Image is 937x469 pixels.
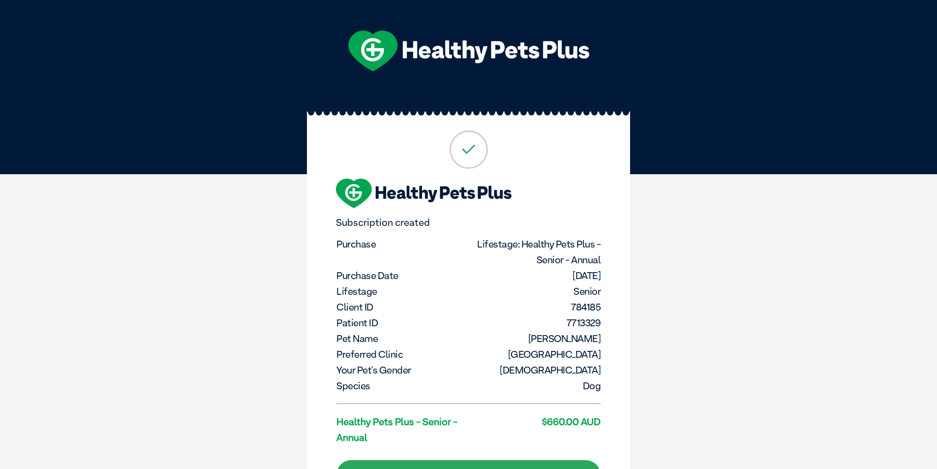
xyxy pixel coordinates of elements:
dd: [DATE] [470,268,601,283]
dt: Client ID [336,299,468,315]
dd: 784185 [470,299,601,315]
dd: [GEOGRAPHIC_DATA] [470,346,601,362]
dt: Healthy Pets Plus - Senior - Annual [336,414,468,445]
dt: Your pet's gender [336,362,468,378]
p: Subscription created [336,217,601,228]
dd: $660.00 AUD [470,414,601,430]
dd: Senior [470,283,601,299]
dt: Patient ID [336,315,468,331]
dt: Purchase [336,236,468,252]
img: hpp-logo-landscape-green-white.png [348,31,589,71]
dt: Purchase Date [336,268,468,283]
dt: Preferred Clinic [336,346,468,362]
dd: Dog [470,378,601,394]
dt: Species [336,378,468,394]
dd: 7713329 [470,315,601,331]
dd: [PERSON_NAME] [470,331,601,346]
dd: [DEMOGRAPHIC_DATA] [470,362,601,378]
dt: Lifestage [336,283,468,299]
img: hpp-logo [336,179,512,208]
dt: Pet Name [336,331,468,346]
dd: Lifestage: Healthy Pets Plus - Senior - Annual [470,236,601,268]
